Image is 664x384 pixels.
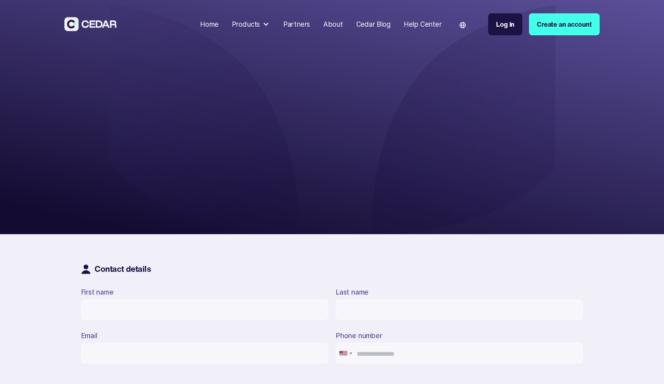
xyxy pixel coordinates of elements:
[400,15,445,33] a: Help Center
[336,288,368,296] label: Last name
[404,19,442,29] div: Help Center
[228,16,273,33] div: Products
[336,331,382,340] label: Phone number
[336,344,354,363] div: United States: +1
[232,19,260,29] div: Products
[200,19,218,29] div: Home
[197,15,222,33] a: Home
[488,13,522,35] a: Log in
[81,331,97,340] label: Email
[81,288,114,296] label: First name
[91,264,151,274] h2: Contact details
[529,13,600,35] a: Create an account
[283,19,310,29] div: Partners
[496,19,514,29] div: Log in
[320,15,346,33] a: About
[323,19,343,29] div: About
[353,15,394,33] a: Cedar Blog
[280,15,314,33] a: Partners
[460,22,466,28] img: world icon
[356,19,390,29] div: Cedar Blog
